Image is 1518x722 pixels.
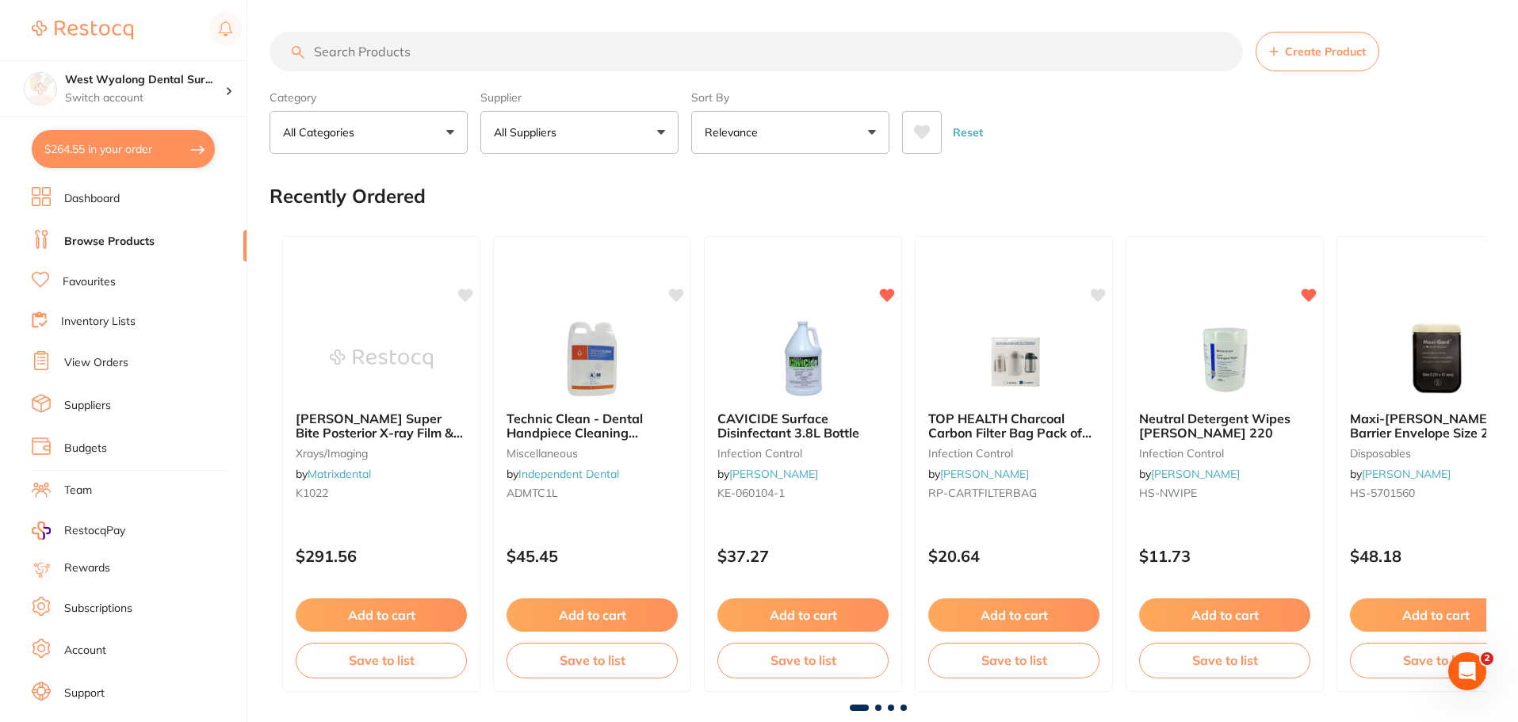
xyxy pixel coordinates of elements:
[962,319,1065,399] img: TOP HEALTH Charcoal Carbon Filter Bag Pack of 12
[61,314,136,330] a: Inventory Lists
[518,467,619,481] a: Independent Dental
[65,90,225,106] p: Switch account
[717,598,889,632] button: Add to cart
[296,643,467,678] button: Save to list
[1139,598,1310,632] button: Add to cart
[270,32,1243,71] input: Search Products
[296,487,467,499] small: K1022
[691,111,889,154] button: Relevance
[64,398,111,414] a: Suppliers
[928,643,1099,678] button: Save to list
[705,124,764,140] p: Relevance
[507,411,678,441] b: Technic Clean - Dental Handpiece Cleaning Solution
[480,111,679,154] button: All Suppliers
[64,191,120,207] a: Dashboard
[507,447,678,460] small: miscellaneous
[507,487,678,499] small: ADMTC1L
[308,467,371,481] a: Matrixdental
[480,90,679,105] label: Supplier
[270,90,468,105] label: Category
[717,547,889,565] p: $37.27
[64,483,92,499] a: Team
[1362,467,1451,481] a: [PERSON_NAME]
[928,598,1099,632] button: Add to cart
[507,547,678,565] p: $45.45
[32,21,133,40] img: Restocq Logo
[1448,652,1486,690] iframe: Intercom live chat
[717,467,818,481] span: by
[1173,319,1276,399] img: Neutral Detergent Wipes HENRY SCHEIN 220
[1139,467,1240,481] span: by
[507,598,678,632] button: Add to cart
[1151,467,1240,481] a: [PERSON_NAME]
[32,521,125,540] a: RestocqPay
[64,441,107,457] a: Budgets
[25,73,56,105] img: West Wyalong Dental Surgery (DentalTown 4)
[296,547,467,565] p: $291.56
[928,487,1099,499] small: RP-CARTFILTERBAG
[507,643,678,678] button: Save to list
[64,523,125,539] span: RestocqPay
[940,467,1029,481] a: [PERSON_NAME]
[64,560,110,576] a: Rewards
[928,547,1099,565] p: $20.64
[1481,652,1493,665] span: 2
[270,185,426,208] h2: Recently Ordered
[1139,643,1310,678] button: Save to list
[1256,32,1379,71] button: Create Product
[1285,45,1366,58] span: Create Product
[32,12,133,48] a: Restocq Logo
[729,467,818,481] a: [PERSON_NAME]
[330,319,433,399] img: Kerr Hawe Super Bite Posterior X-ray Film & Plate Holder (4) with Ring
[64,643,106,659] a: Account
[1350,467,1451,481] span: by
[64,601,132,617] a: Subscriptions
[1139,447,1310,460] small: infection control
[494,124,563,140] p: All Suppliers
[1139,547,1310,565] p: $11.73
[296,447,467,460] small: xrays/imaging
[63,274,116,290] a: Favourites
[32,130,215,168] button: $264.55 in your order
[296,467,371,481] span: by
[32,521,51,540] img: RestocqPay
[64,686,105,701] a: Support
[691,90,889,105] label: Sort By
[717,487,889,499] small: KE-060104-1
[717,643,889,678] button: Save to list
[717,411,889,441] b: CAVICIDE Surface Disinfectant 3.8L Bottle
[64,234,155,250] a: Browse Products
[541,319,644,399] img: Technic Clean - Dental Handpiece Cleaning Solution
[948,111,988,154] button: Reset
[296,598,467,632] button: Add to cart
[1139,411,1310,441] b: Neutral Detergent Wipes HENRY SCHEIN 220
[928,467,1029,481] span: by
[507,467,619,481] span: by
[928,447,1099,460] small: infection control
[1139,487,1310,499] small: HS-NWIPE
[65,72,225,88] h4: West Wyalong Dental Surgery (DentalTown 4)
[296,411,467,441] b: Kerr Hawe Super Bite Posterior X-ray Film & Plate Holder (4) with Ring
[928,411,1099,441] b: TOP HEALTH Charcoal Carbon Filter Bag Pack of 12
[270,111,468,154] button: All Categories
[64,355,128,371] a: View Orders
[751,319,855,399] img: CAVICIDE Surface Disinfectant 3.8L Bottle
[717,447,889,460] small: infection control
[1384,319,1487,399] img: Maxi-Gard VL Barrier Envelope Size 2 Box of 300
[283,124,361,140] p: All Categories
